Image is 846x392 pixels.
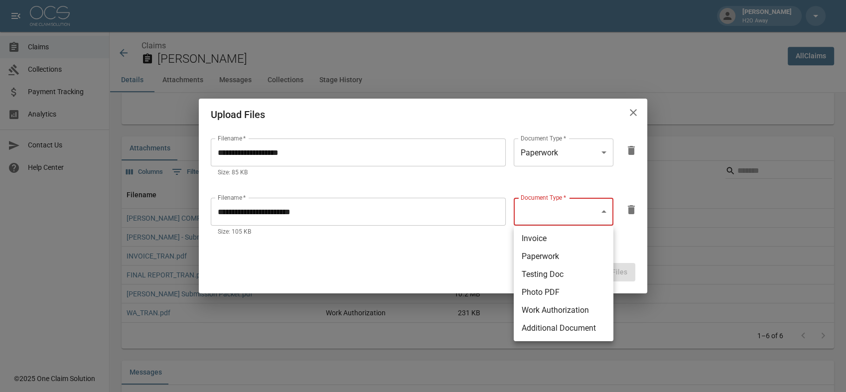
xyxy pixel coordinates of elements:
[514,230,613,248] li: Invoice
[514,248,613,265] li: Paperwork
[514,301,613,319] li: Work Authorization
[514,319,613,337] li: Additional Document
[514,283,613,301] li: Photo PDF
[514,265,613,283] li: Testing Doc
